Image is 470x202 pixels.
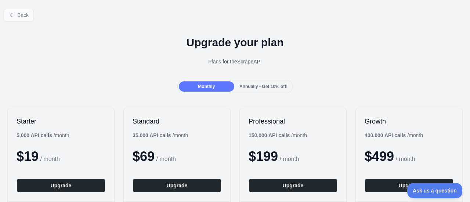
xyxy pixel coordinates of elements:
iframe: Toggle Customer Support [407,183,463,198]
span: $ 499 [365,149,394,164]
b: 35,000 API calls [133,132,171,138]
span: $ 199 [249,149,278,164]
b: 150,000 API calls [249,132,290,138]
h2: Growth [365,117,453,126]
div: / month [365,132,423,139]
div: / month [133,132,188,139]
div: / month [249,132,307,139]
h2: Standard [133,117,221,126]
b: 400,000 API calls [365,132,406,138]
h2: Professional [249,117,337,126]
